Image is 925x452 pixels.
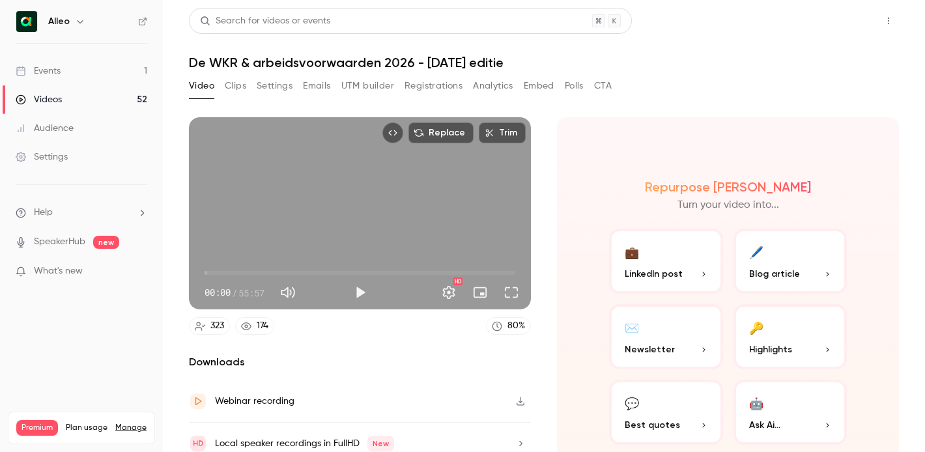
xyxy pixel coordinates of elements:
iframe: Noticeable Trigger [132,266,147,277]
button: Registrations [405,76,462,96]
div: 00:00 [205,286,264,300]
a: SpeakerHub [34,235,85,249]
button: ✉️Newsletter [609,304,723,369]
button: Video [189,76,214,96]
button: Settings [257,76,292,96]
button: Analytics [473,76,513,96]
a: 174 [235,317,274,335]
button: Polls [565,76,584,96]
p: Turn your video into... [677,197,779,213]
button: 🤖Ask Ai... [733,380,847,445]
div: ✉️ [625,317,639,337]
span: Blog article [749,267,800,281]
button: Replace [408,122,474,143]
div: Events [16,64,61,78]
button: Trim [479,122,526,143]
span: / [232,286,237,300]
button: Play [347,279,373,305]
button: Settings [436,279,462,305]
span: Highlights [749,343,792,356]
span: What's new [34,264,83,278]
span: Ask Ai... [749,418,780,432]
button: Full screen [498,279,524,305]
h6: Alleo [48,15,70,28]
div: 🤖 [749,393,763,413]
button: 💬Best quotes [609,380,723,445]
button: UTM builder [341,76,394,96]
span: Help [34,206,53,219]
h2: Downloads [189,354,531,370]
div: Audience [16,122,74,135]
div: 174 [257,319,268,333]
div: 🖊️ [749,242,763,262]
li: help-dropdown-opener [16,206,147,219]
div: Search for videos or events [200,14,330,28]
h1: De WKR & arbeidsvoorwaarden 2026 - [DATE] editie [189,55,899,70]
button: Top Bar Actions [878,10,899,31]
div: Local speaker recordings in FullHD [215,436,394,451]
div: Videos [16,93,62,106]
div: 💼 [625,242,639,262]
button: Embed [524,76,554,96]
a: Manage [115,423,147,433]
a: 323 [189,317,230,335]
span: Newsletter [625,343,675,356]
div: 80 % [507,319,525,333]
div: HD [453,277,462,285]
button: 💼LinkedIn post [609,229,723,294]
img: Alleo [16,11,37,32]
span: 00:00 [205,286,231,300]
button: Turn on miniplayer [467,279,493,305]
span: Best quotes [625,418,680,432]
button: Share [816,8,868,34]
button: Emails [303,76,330,96]
button: 🔑Highlights [733,304,847,369]
div: Webinar recording [215,393,294,409]
div: 🔑 [749,317,763,337]
span: New [367,436,394,451]
button: 🖊️Blog article [733,229,847,294]
button: Mute [275,279,301,305]
button: Clips [225,76,246,96]
div: 💬 [625,393,639,413]
span: Plan usage [66,423,107,433]
span: 55:57 [238,286,264,300]
a: 80% [486,317,531,335]
button: CTA [594,76,612,96]
span: new [93,236,119,249]
h2: Repurpose [PERSON_NAME] [645,179,811,195]
div: Settings [16,150,68,163]
span: Premium [16,420,58,436]
div: 323 [210,319,224,333]
button: Embed video [382,122,403,143]
span: LinkedIn post [625,267,683,281]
